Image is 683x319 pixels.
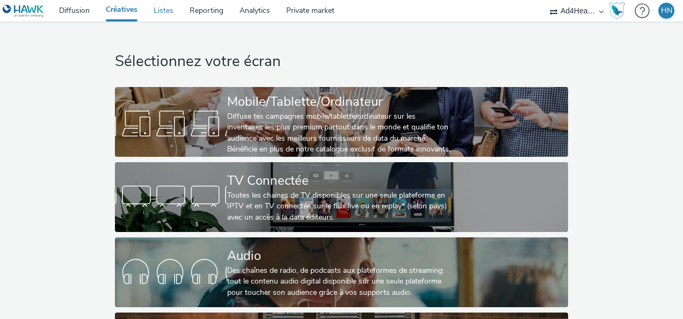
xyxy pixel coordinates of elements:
[227,247,452,265] div: Audio
[227,265,452,298] div: Des chaînes de radio, de podcasts aux plateformes de streaming: tout le contenu audio digital dis...
[115,87,568,157] a: Mobile/Tablette/OrdinateurDiffuse tes campagnes mobile/tablette/ordinateur sur les inventaires le...
[227,111,452,155] div: Diffuse tes campagnes mobile/tablette/ordinateur sur les inventaires les plus premium partout dan...
[609,2,625,19] img: Hawk Academy
[115,162,568,232] a: TV ConnectéeToutes les chaines de TV disponibles sur une seule plateforme en IPTV et en TV connec...
[609,2,629,19] a: Hawk Academy
[227,171,452,190] div: TV Connectée
[227,92,452,111] div: Mobile/Tablette/Ordinateur
[661,3,672,19] div: HN
[227,190,452,223] div: Toutes les chaines de TV disponibles sur une seule plateforme en IPTV et en TV connectée sur le f...
[115,52,568,72] h1: Sélectionnez votre écran
[115,237,568,307] a: AudioDes chaînes de radio, de podcasts aux plateformes de streaming: tout le contenu audio digita...
[3,4,44,18] img: undefined Logo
